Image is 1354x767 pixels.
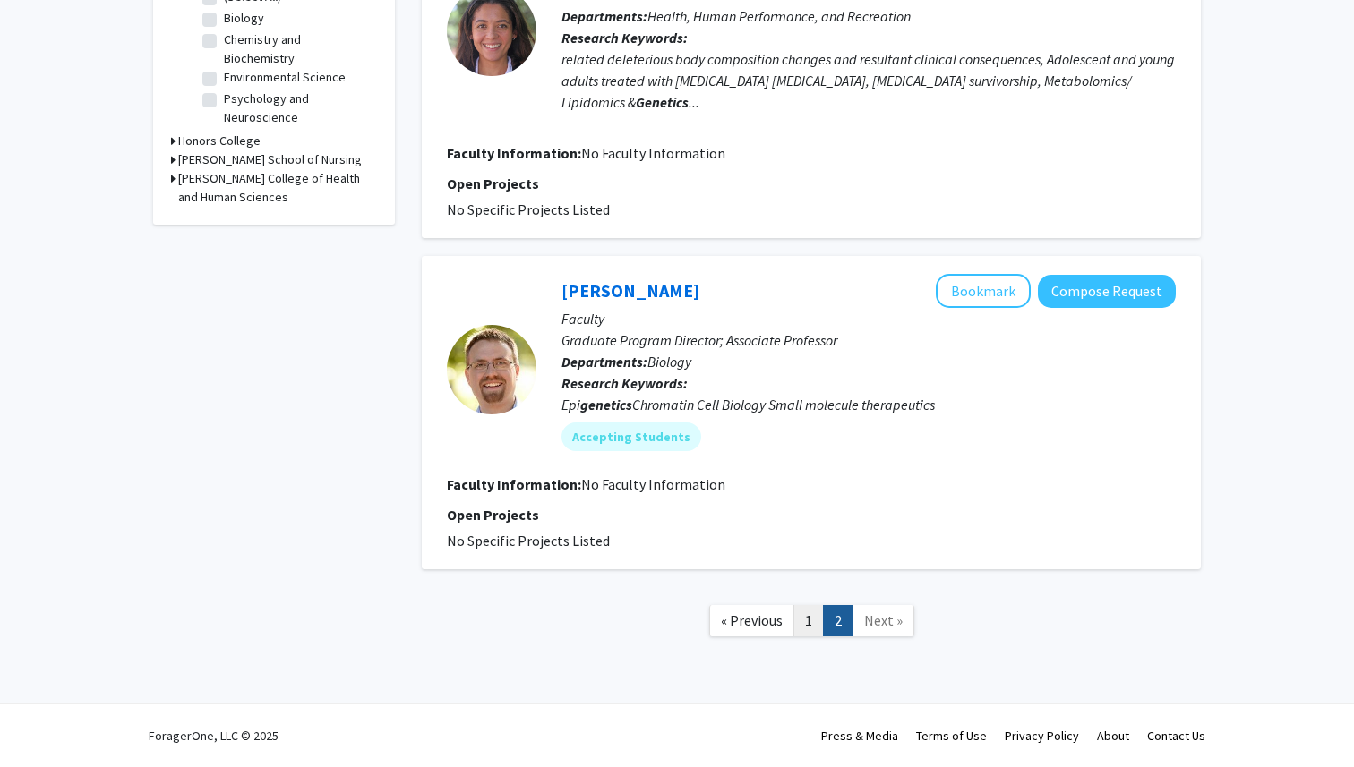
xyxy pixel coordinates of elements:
[721,611,783,629] span: « Previous
[581,475,725,493] span: No Faculty Information
[447,504,1176,525] p: Open Projects
[13,686,76,754] iframe: Chat
[561,308,1176,329] p: Faculty
[561,374,688,392] b: Research Keywords:
[580,396,632,413] b: genetics
[936,274,1031,308] button: Add Joseph Taube to Bookmarks
[647,7,911,25] span: Health, Human Performance, and Recreation
[224,68,346,87] label: Environmental Science
[864,611,903,629] span: Next »
[561,29,688,47] b: Research Keywords:
[224,89,373,127] label: Psychology and Neuroscience
[916,728,987,744] a: Terms of Use
[647,353,691,371] span: Biology
[793,605,824,636] a: 1
[447,475,581,493] b: Faculty Information:
[561,329,1176,351] p: Graduate Program Director; Associate Professor
[447,173,1176,194] p: Open Projects
[561,422,701,451] mat-chip: Accepting Students
[178,169,377,207] h3: [PERSON_NAME] College of Health and Human Sciences
[1147,728,1205,744] a: Contact Us
[823,605,853,636] a: 2
[447,532,610,550] span: No Specific Projects Listed
[224,30,373,68] label: Chemistry and Biochemistry
[1038,275,1176,308] button: Compose Request to Joseph Taube
[1005,728,1079,744] a: Privacy Policy
[853,605,914,636] a: Next Page
[561,279,699,302] a: [PERSON_NAME]
[561,7,647,25] b: Departments:
[821,728,898,744] a: Press & Media
[447,144,581,162] b: Faculty Information:
[1097,728,1129,744] a: About
[178,132,261,150] h3: Honors College
[709,605,794,636] a: Previous
[581,144,725,162] span: No Faculty Information
[178,150,362,169] h3: [PERSON_NAME] School of Nursing
[636,93,689,111] b: Genetics
[561,48,1176,113] div: related deleterious body composition changes and resultant clinical consequences, Adolescent and ...
[561,353,647,371] b: Departments:
[561,394,1176,415] div: Epi Chromatin Cell Biology Small molecule therapeutics
[422,587,1201,660] nav: Page navigation
[149,704,279,767] div: ForagerOne, LLC © 2025
[224,9,264,28] label: Biology
[447,200,610,218] span: No Specific Projects Listed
